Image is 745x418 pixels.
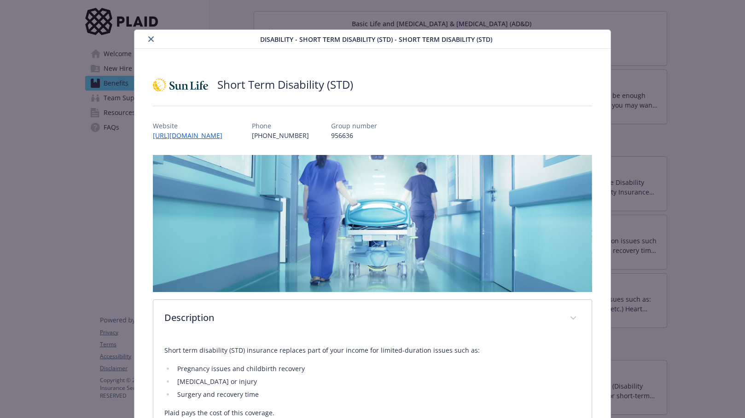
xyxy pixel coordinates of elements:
[252,121,309,131] p: Phone
[153,131,230,140] a: [URL][DOMAIN_NAME]
[153,300,592,338] div: Description
[331,131,377,140] p: 956636
[260,34,492,44] span: Disability - Short Term Disability (STD) - Short Term Disability (STD)
[164,345,581,356] p: Short term disability (STD) insurance replaces part of your income for limited-duration issues su...
[252,131,309,140] p: [PHONE_NUMBER]
[331,121,377,131] p: Group number
[153,155,592,292] img: banner
[217,77,353,92] h2: Short Term Disability (STD)
[153,71,208,98] img: Sun Life Financial
[164,311,559,325] p: Description
[146,34,157,45] button: close
[175,363,581,374] li: Pregnancy issues and childbirth recovery
[175,389,581,400] li: Surgery and recovery time
[153,121,230,131] p: Website
[175,376,581,387] li: [MEDICAL_DATA] or injury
